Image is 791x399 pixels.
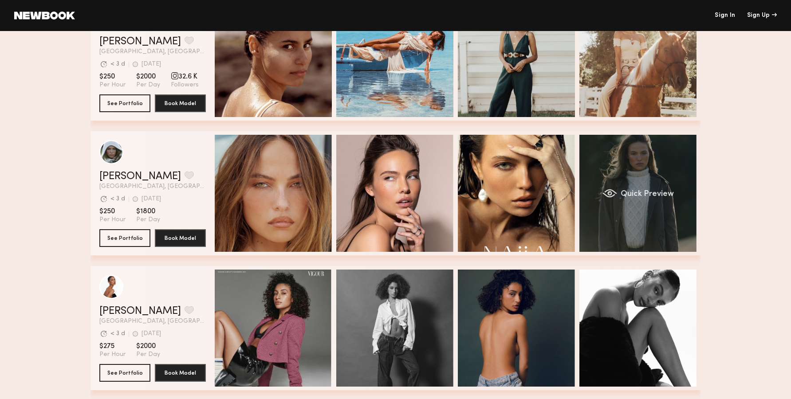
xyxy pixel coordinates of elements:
div: Sign Up [747,12,777,19]
span: $250 [99,207,126,216]
button: See Portfolio [99,364,150,382]
a: [PERSON_NAME] [99,36,181,47]
div: [DATE] [142,331,161,337]
span: Per Hour [99,351,126,359]
span: 32.6 K [171,72,199,81]
button: See Portfolio [99,229,150,247]
button: Book Model [155,229,206,247]
span: $1800 [136,207,160,216]
span: [GEOGRAPHIC_DATA], [GEOGRAPHIC_DATA] [99,49,206,55]
div: < 3 d [110,61,125,67]
button: Book Model [155,364,206,382]
span: [GEOGRAPHIC_DATA], [GEOGRAPHIC_DATA] [99,318,206,325]
div: [DATE] [142,196,161,202]
span: Per Day [136,351,160,359]
span: $2000 [136,342,160,351]
span: Followers [171,81,199,89]
span: Per Day [136,81,160,89]
span: Quick Preview [621,190,674,198]
a: [PERSON_NAME] [99,306,181,317]
span: $250 [99,72,126,81]
span: $275 [99,342,126,351]
div: < 3 d [110,331,125,337]
span: $2000 [136,72,160,81]
a: [PERSON_NAME] [99,171,181,182]
a: Sign In [715,12,735,19]
span: Per Hour [99,216,126,224]
div: < 3 d [110,196,125,202]
span: Per Hour [99,81,126,89]
span: [GEOGRAPHIC_DATA], [GEOGRAPHIC_DATA] [99,184,206,190]
button: See Portfolio [99,94,150,112]
button: Book Model [155,94,206,112]
div: [DATE] [142,61,161,67]
span: Per Day [136,216,160,224]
